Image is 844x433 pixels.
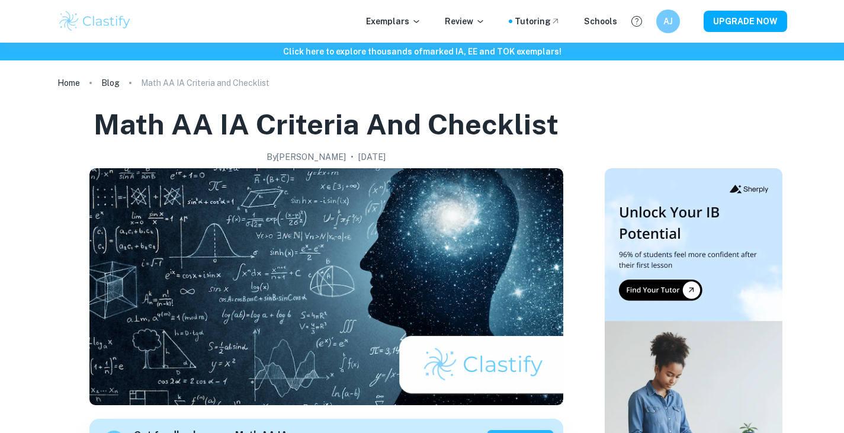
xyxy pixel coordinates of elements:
[2,45,842,58] h6: Click here to explore thousands of marked IA, EE and TOK exemplars !
[358,150,386,163] h2: [DATE]
[627,11,647,31] button: Help and Feedback
[101,75,120,91] a: Blog
[57,9,133,33] img: Clastify logo
[94,105,559,143] h1: Math AA IA Criteria and Checklist
[366,15,421,28] p: Exemplars
[584,15,617,28] a: Schools
[351,150,354,163] p: •
[57,75,80,91] a: Home
[89,168,563,405] img: Math AA IA Criteria and Checklist cover image
[661,15,675,28] h6: AJ
[267,150,346,163] h2: By [PERSON_NAME]
[515,15,560,28] a: Tutoring
[445,15,485,28] p: Review
[704,11,787,32] button: UPGRADE NOW
[656,9,680,33] button: AJ
[141,76,269,89] p: Math AA IA Criteria and Checklist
